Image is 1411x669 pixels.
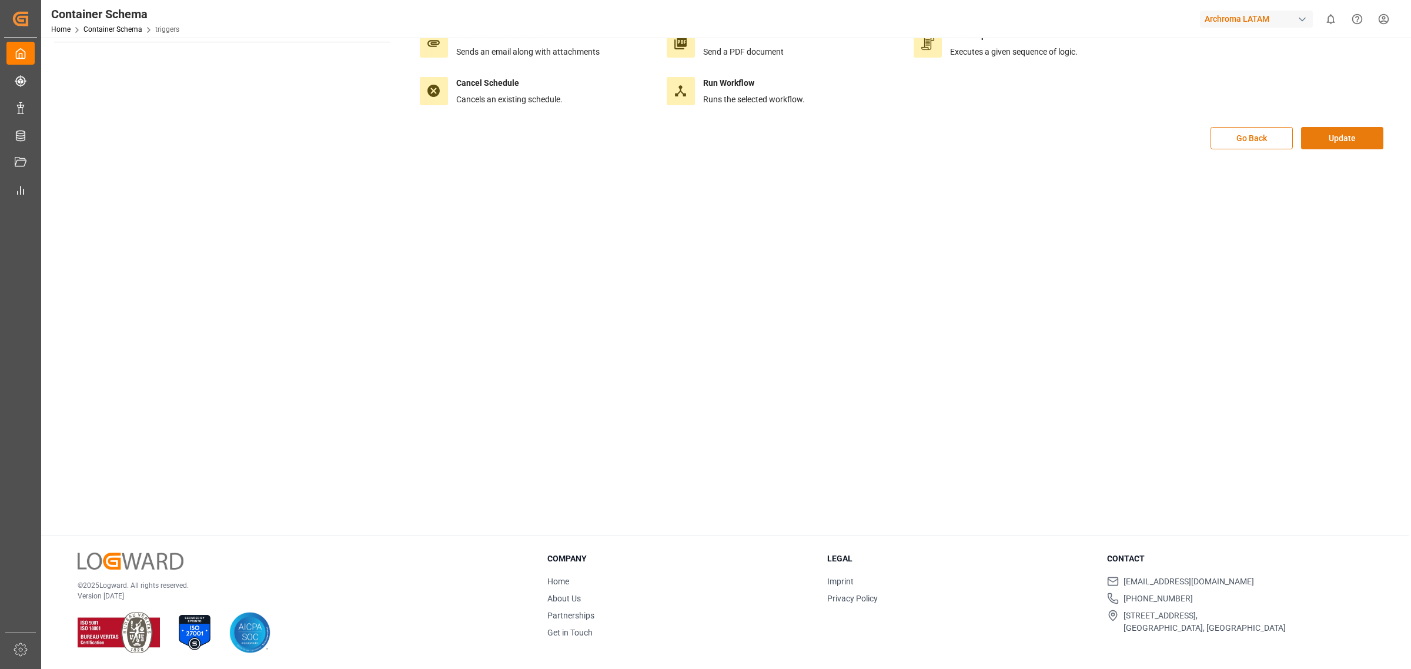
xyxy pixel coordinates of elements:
[51,25,71,34] a: Home
[78,553,183,570] img: Logward Logo
[547,611,594,620] a: Partnerships
[827,594,878,603] a: Privacy Policy
[703,77,805,89] h4: Run Workflow
[456,77,563,89] h4: Cancel Schedule
[827,553,1092,565] h3: Legal
[547,594,581,603] a: About Us
[78,591,518,601] p: Version [DATE]
[547,577,569,586] a: Home
[456,95,563,104] span: Cancels an existing schedule.
[703,47,784,56] span: Send a PDF document
[827,577,854,586] a: Imprint
[51,5,179,23] div: Container Schema
[1200,11,1313,28] div: Archroma LATAM
[78,580,518,591] p: © 2025 Logward. All rights reserved.
[1211,127,1293,149] button: Go Back
[1344,6,1370,32] button: Help Center
[1124,593,1193,605] span: [PHONE_NUMBER]
[83,25,142,34] a: Container Schema
[1200,8,1318,30] button: Archroma LATAM
[950,47,1078,56] span: Executes a given sequence of logic.
[1107,553,1372,565] h3: Contact
[456,47,600,56] span: Sends an email along with attachments
[547,628,593,637] a: Get in Touch
[547,553,813,565] h3: Company
[78,612,160,653] img: ISO 9001 & ISO 14001 Certification
[229,612,270,653] img: AICPA SOC
[703,95,805,104] span: Runs the selected workflow.
[1301,127,1383,149] button: Update
[1318,6,1344,32] button: show 0 new notifications
[1124,610,1286,634] span: [STREET_ADDRESS], [GEOGRAPHIC_DATA], [GEOGRAPHIC_DATA]
[174,612,215,653] img: ISO 27001 Certification
[1124,576,1254,588] span: [EMAIL_ADDRESS][DOMAIN_NAME]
